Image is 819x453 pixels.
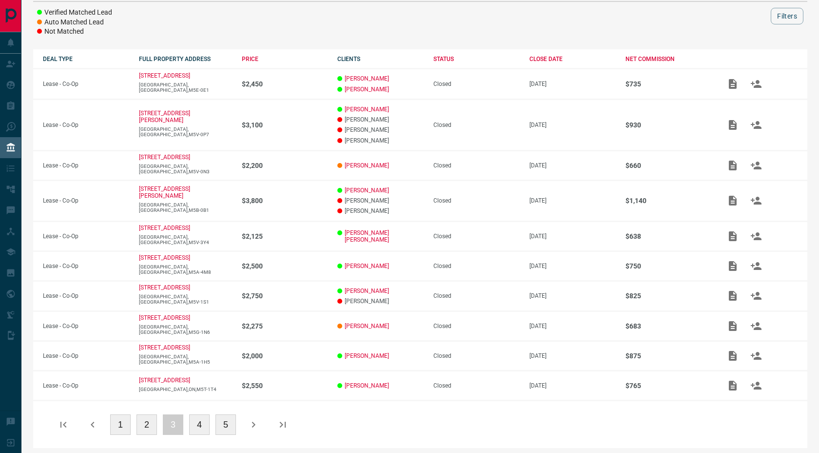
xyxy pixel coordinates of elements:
p: $875 [625,352,712,360]
li: Not Matched [37,27,112,37]
a: [PERSON_NAME] [345,162,389,169]
span: Add / View Documents [721,121,744,128]
div: Closed [433,233,520,240]
a: [STREET_ADDRESS][PERSON_NAME] [139,185,190,199]
div: STATUS [433,56,520,62]
li: Verified Matched Lead [37,8,112,18]
p: [GEOGRAPHIC_DATA],[GEOGRAPHIC_DATA],M5E-0E1 [139,82,232,93]
span: Add / View Documents [721,197,744,204]
span: Match Clients [744,162,768,168]
a: [PERSON_NAME] [345,382,389,389]
p: [DATE] [529,233,616,240]
span: Match Clients [744,121,768,128]
p: $2,000 [242,352,328,360]
p: [GEOGRAPHIC_DATA],[GEOGRAPHIC_DATA],M5A-1H5 [139,354,232,365]
p: $1,140 [625,197,712,205]
span: Match Clients [744,197,768,204]
div: Closed [433,81,520,87]
p: Lease - Co-Op [43,352,129,359]
a: [PERSON_NAME] [345,106,389,113]
p: [GEOGRAPHIC_DATA],[GEOGRAPHIC_DATA],M5V-3Y4 [139,234,232,245]
p: $2,200 [242,162,328,169]
p: [GEOGRAPHIC_DATA],[GEOGRAPHIC_DATA],M5V-1S1 [139,294,232,305]
p: $2,750 [242,292,328,300]
div: Closed [433,263,520,269]
p: $638 [625,232,712,240]
p: $765 [625,382,712,390]
div: Closed [433,162,520,169]
p: [PERSON_NAME] [337,207,424,214]
p: [STREET_ADDRESS] [139,72,190,79]
p: $2,125 [242,232,328,240]
li: Auto Matched Lead [37,18,112,27]
a: [PERSON_NAME] [345,263,389,269]
p: Lease - Co-Op [43,382,129,389]
p: Lease - Co-Op [43,197,129,204]
p: [DATE] [529,122,616,128]
span: Add / View Documents [721,352,744,359]
a: [STREET_ADDRESS] [139,254,190,261]
p: $750 [625,262,712,270]
p: $930 [625,121,712,129]
p: Lease - Co-Op [43,292,129,299]
a: [STREET_ADDRESS] [139,154,190,161]
p: $2,275 [242,322,328,330]
p: [GEOGRAPHIC_DATA],[GEOGRAPHIC_DATA],M5V-0N3 [139,164,232,174]
p: [DATE] [529,323,616,329]
span: Match Clients [744,232,768,239]
button: 2 [136,414,157,435]
span: Add / View Documents [721,292,744,299]
div: Closed [433,292,520,299]
span: Add / View Documents [721,232,744,239]
span: Match Clients [744,292,768,299]
div: CLIENTS [337,56,424,62]
span: Match Clients [744,382,768,389]
p: [DATE] [529,81,616,87]
p: [DATE] [529,263,616,269]
p: $660 [625,162,712,169]
span: Add / View Documents [721,262,744,269]
div: CLOSE DATE [529,56,616,62]
button: 4 [189,414,210,435]
p: Lease - Co-Op [43,122,129,128]
a: [STREET_ADDRESS] [139,377,190,384]
p: $825 [625,292,712,300]
p: [GEOGRAPHIC_DATA],[GEOGRAPHIC_DATA],M5V-0P7 [139,126,232,137]
p: $2,450 [242,80,328,88]
p: [GEOGRAPHIC_DATA],[GEOGRAPHIC_DATA],M5A-4M8 [139,264,232,275]
span: Match Clients [744,322,768,329]
p: [STREET_ADDRESS][PERSON_NAME] [139,110,190,124]
p: Lease - Co-Op [43,81,129,87]
div: FULL PROPERTY ADDRESS [139,56,232,62]
p: [DATE] [529,292,616,299]
p: [PERSON_NAME] [337,116,424,123]
a: [STREET_ADDRESS] [139,284,190,291]
p: Lease - Co-Op [43,323,129,329]
p: $3,100 [242,121,328,129]
p: Lease - Co-Op [43,162,129,169]
a: [STREET_ADDRESS] [139,344,190,351]
p: $2,550 [242,382,328,390]
span: Match Clients [744,352,768,359]
a: [PERSON_NAME] [345,288,389,294]
a: [PERSON_NAME] [345,86,389,93]
span: Match Clients [744,262,768,269]
div: Closed [433,352,520,359]
p: $735 [625,80,712,88]
span: Add / View Documents [721,80,744,87]
p: [GEOGRAPHIC_DATA],ON,M5T-1T4 [139,387,232,392]
p: [PERSON_NAME] [337,126,424,133]
a: [PERSON_NAME] [345,323,389,329]
div: PRICE [242,56,328,62]
p: Lease - Co-Op [43,263,129,269]
a: [STREET_ADDRESS] [139,314,190,321]
p: [GEOGRAPHIC_DATA],[GEOGRAPHIC_DATA],M5B-0B1 [139,202,232,213]
div: NET COMMISSION [625,56,712,62]
p: $2,500 [242,262,328,270]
